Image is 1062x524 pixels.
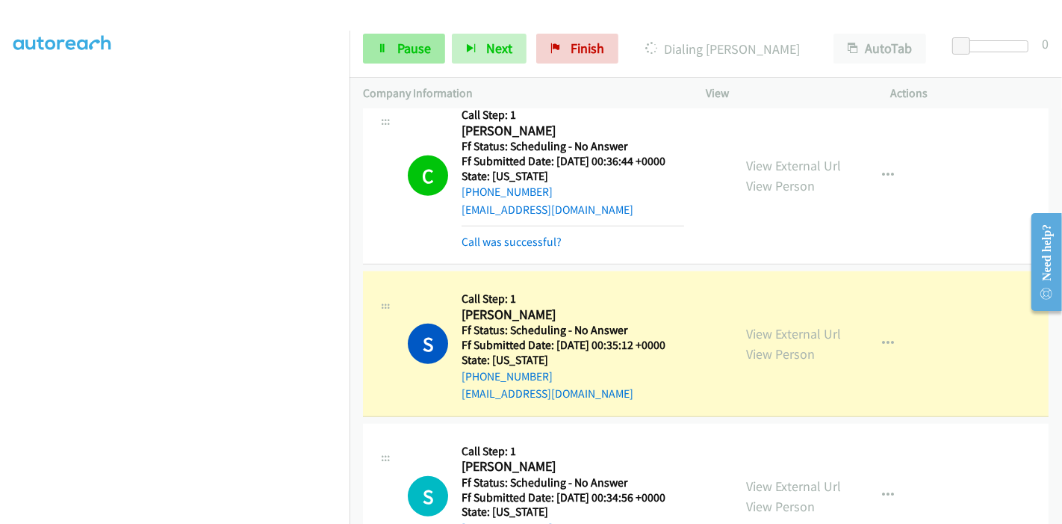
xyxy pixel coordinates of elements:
div: The call is yet to be attempted [408,476,448,517]
a: Finish [536,34,618,64]
h5: State: [US_STATE] [462,505,684,520]
button: AutoTab [833,34,926,64]
h1: S [408,324,448,364]
p: Actions [891,84,1049,102]
a: Call was successful? [462,235,562,249]
h2: [PERSON_NAME] [462,123,684,140]
a: View Person [746,177,815,194]
h1: S [408,476,448,517]
h5: Ff Submitted Date: [DATE] 00:35:12 +0000 [462,338,684,353]
iframe: Resource Center [1019,203,1062,321]
span: Next [486,40,512,57]
h5: State: [US_STATE] [462,353,684,368]
a: View External Url [746,478,841,495]
a: View Person [746,345,815,363]
h5: Call Step: 1 [462,444,684,459]
a: View External Url [746,325,841,342]
h5: Ff Submitted Date: [DATE] 00:36:44 +0000 [462,154,684,169]
a: [EMAIL_ADDRESS][DOMAIN_NAME] [462,386,633,401]
div: Delay between calls (in seconds) [960,40,1028,52]
p: Dialing [PERSON_NAME] [639,39,807,59]
h2: [PERSON_NAME] [462,306,684,324]
a: Pause [363,34,445,64]
a: [EMAIL_ADDRESS][DOMAIN_NAME] [462,203,633,217]
h5: State: [US_STATE] [462,169,684,184]
h1: C [408,155,448,196]
h5: Ff Status: Scheduling - No Answer [462,139,684,154]
h5: Call Step: 1 [462,108,684,123]
h5: Ff Status: Scheduling - No Answer [462,323,684,338]
h5: Call Step: 1 [462,292,684,306]
a: View External Url [746,157,841,174]
p: Company Information [363,84,679,102]
h5: Ff Status: Scheduling - No Answer [462,475,684,490]
div: 0 [1042,34,1049,54]
span: Pause [397,40,431,57]
a: View Person [746,498,815,515]
a: [PHONE_NUMBER] [462,185,553,199]
h2: [PERSON_NAME] [462,458,684,475]
p: View [706,84,864,102]
a: [PHONE_NUMBER] [462,369,553,383]
h5: Ff Submitted Date: [DATE] 00:34:56 +0000 [462,490,684,505]
span: Finish [571,40,604,57]
button: Next [452,34,527,64]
